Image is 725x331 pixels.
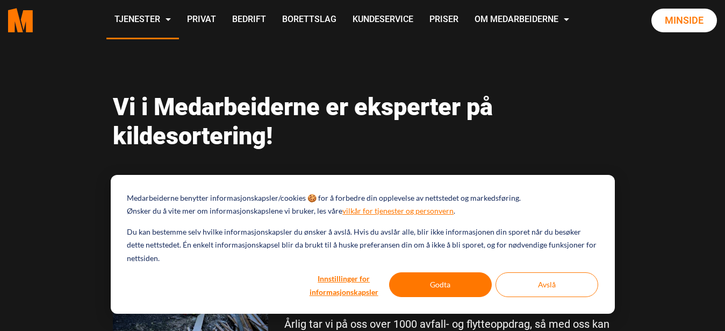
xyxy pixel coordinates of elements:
[224,1,274,39] a: Bedrift
[127,192,521,205] p: Medarbeiderne benytter informasjonskapsler/cookies 🍪 for å forbedre din opplevelse av nettstedet ...
[106,1,179,39] a: Tjenester
[389,272,492,297] button: Godta
[179,1,224,39] a: Privat
[111,175,615,314] div: Cookie banner
[127,205,455,218] p: Ønsker du å vite mer om informasjonskapslene vi bruker, les våre .
[113,93,613,151] h2: Vi i Medarbeiderne er eksperter på kildesortering!
[466,1,577,39] a: Om Medarbeiderne
[496,272,598,297] button: Avslå
[303,272,385,297] button: Innstillinger for informasjonskapsler
[274,1,344,39] a: Borettslag
[127,226,598,265] p: Du kan bestemme selv hvilke informasjonskapsler du ønsker å avslå. Hvis du avslår alle, blir ikke...
[342,205,454,218] a: vilkår for tjenester og personvern
[421,1,466,39] a: Priser
[651,9,717,32] a: Minside
[344,1,421,39] a: Kundeservice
